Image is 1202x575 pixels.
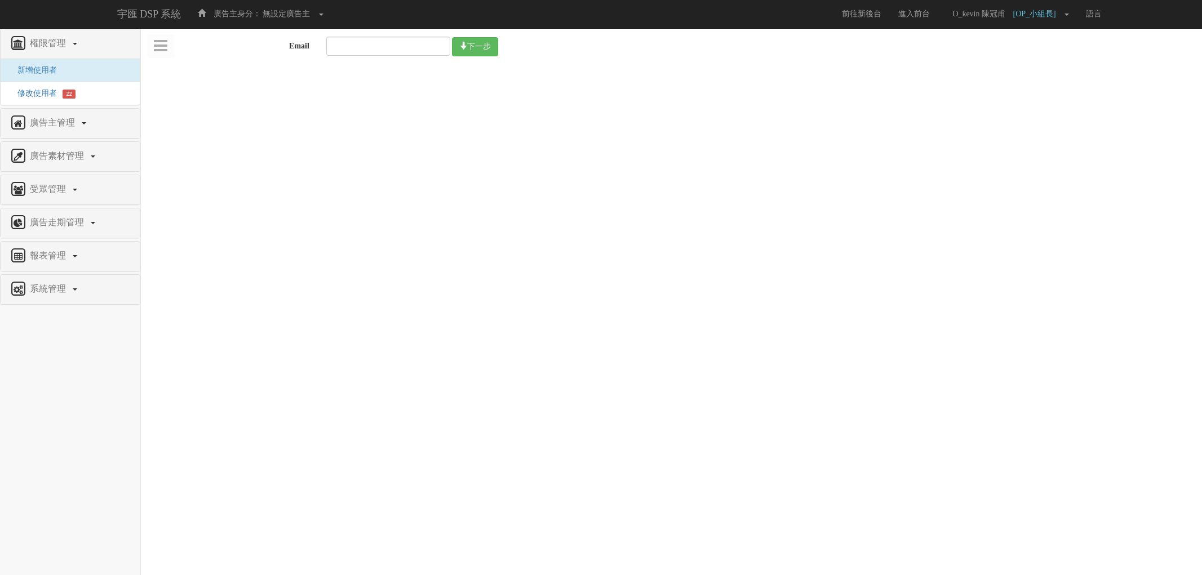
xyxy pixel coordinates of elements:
[9,280,131,298] a: 系統管理
[27,284,72,293] span: 系統管理
[27,217,90,227] span: 廣告走期管理
[63,90,76,99] span: 22
[9,148,131,166] a: 廣告素材管理
[263,10,310,18] span: 無設定廣告主
[27,151,90,161] span: 廣告素材管理
[9,66,57,74] a: 新增使用者
[27,251,72,260] span: 報表管理
[947,10,1011,18] span: O_kevin 陳冠甫
[9,181,131,199] a: 受眾管理
[452,37,498,56] button: 下一步
[9,114,131,132] a: 廣告主管理
[9,214,131,232] a: 廣告走期管理
[214,10,261,18] span: 廣告主身分：
[27,38,72,48] span: 權限管理
[9,89,57,97] a: 修改使用者
[27,184,72,194] span: 受眾管理
[9,247,131,265] a: 報表管理
[9,35,131,53] a: 權限管理
[27,118,81,127] span: 廣告主管理
[1013,10,1062,18] span: [OP_小組長]
[141,37,318,52] label: Email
